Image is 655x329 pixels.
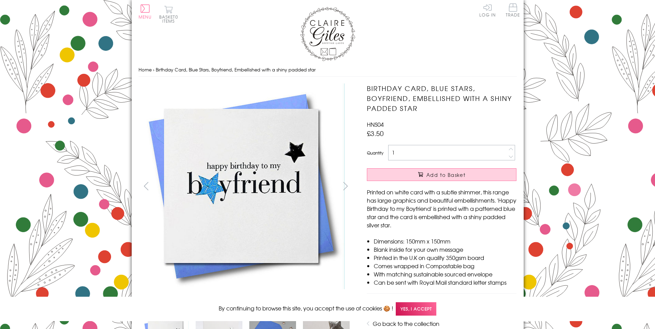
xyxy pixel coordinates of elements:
[374,237,516,245] li: Dimensions: 150mm x 150mm
[139,4,152,19] button: Menu
[374,253,516,262] li: Printed in the U.K on quality 350gsm board
[367,128,384,138] span: £3.50
[396,302,436,316] span: Yes, I accept
[367,168,516,181] button: Add to Basket
[479,3,496,17] a: Log In
[506,3,520,18] a: Trade
[139,178,154,194] button: prev
[162,14,178,24] span: 0 items
[426,171,466,178] span: Add to Basket
[159,5,178,23] button: Basket0 items
[374,270,516,278] li: With matching sustainable sourced envelope
[138,83,345,289] img: Birthday Card, Blue Stars, Boyfriend, Embellished with a shiny padded star
[139,14,152,20] span: Menu
[367,188,516,229] p: Printed on white card with a subtle shimmer, this range has large graphics and beautiful embellis...
[300,7,355,61] img: Claire Giles Greetings Cards
[367,83,516,113] h1: Birthday Card, Blue Stars, Boyfriend, Embellished with a shiny padded star
[139,66,152,73] a: Home
[153,66,154,73] span: ›
[367,150,383,156] label: Quantity
[139,63,517,77] nav: breadcrumbs
[374,262,516,270] li: Comes wrapped in Compostable bag
[156,66,316,73] span: Birthday Card, Blue Stars, Boyfriend, Embellished with a shiny padded star
[353,83,559,290] img: Birthday Card, Blue Stars, Boyfriend, Embellished with a shiny padded star
[374,245,516,253] li: Blank inside for your own message
[506,3,520,17] span: Trade
[338,178,353,194] button: next
[367,120,384,128] span: HNS04
[373,319,439,328] a: Go back to the collection
[374,278,516,286] li: Can be sent with Royal Mail standard letter stamps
